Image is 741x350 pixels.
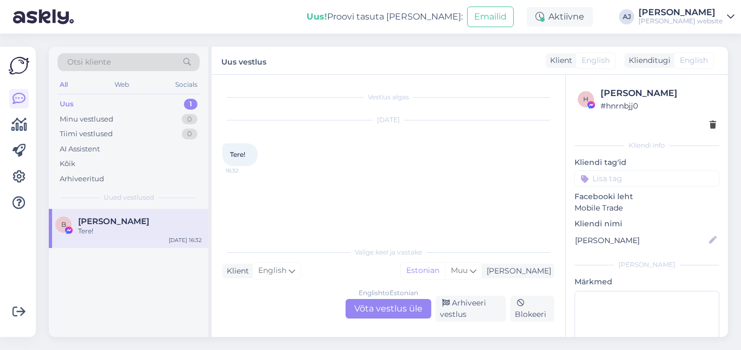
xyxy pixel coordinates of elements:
input: Lisa nimi [575,234,707,246]
div: Tere! [78,226,202,236]
div: 0 [182,114,197,125]
span: 16:32 [226,167,266,175]
span: Muu [451,265,468,275]
button: Emailid [467,7,514,27]
span: English [582,55,610,66]
span: Uued vestlused [104,193,154,202]
p: Kliendi tag'id [574,157,719,168]
p: Mobile Trade [574,202,719,214]
img: Askly Logo [9,55,29,76]
div: AI Assistent [60,144,100,155]
label: Uus vestlus [221,53,266,68]
div: AJ [619,9,634,24]
div: Estonian [401,263,445,279]
div: Kõik [60,158,75,169]
span: h [583,95,589,103]
div: Arhiveeri vestlus [436,296,506,322]
a: [PERSON_NAME][PERSON_NAME] website [638,8,734,26]
div: [PERSON_NAME] [601,87,716,100]
div: [DATE] [222,115,554,125]
div: Valige keel ja vastake [222,247,554,257]
div: Proovi tasuta [PERSON_NAME]: [306,10,463,23]
div: Klient [546,55,572,66]
b: Uus! [306,11,327,22]
div: [PERSON_NAME] [482,265,551,277]
div: [PERSON_NAME] website [638,17,723,26]
div: Web [112,78,131,92]
p: Kliendi nimi [574,218,719,230]
div: Socials [173,78,200,92]
span: English [680,55,708,66]
div: Klient [222,265,249,277]
div: Aktiivne [527,7,593,27]
div: Klienditugi [624,55,670,66]
div: All [58,78,70,92]
div: Arhiveeritud [60,174,104,184]
div: # hnrnbjj0 [601,100,716,112]
span: Tere! [230,150,245,158]
div: Minu vestlused [60,114,113,125]
span: B [61,220,66,228]
div: Kliendi info [574,141,719,150]
p: Facebooki leht [574,191,719,202]
div: [PERSON_NAME] [638,8,723,17]
div: English to Estonian [359,288,418,298]
span: Brit Mesipuu [78,217,149,226]
input: Lisa tag [574,170,719,187]
div: Võta vestlus üle [346,299,431,319]
div: [PERSON_NAME] [574,260,719,270]
div: Blokeeri [510,296,554,322]
span: English [258,265,286,277]
div: [DATE] 16:32 [169,236,202,244]
div: 1 [184,99,197,110]
div: Tiimi vestlused [60,129,113,139]
p: Märkmed [574,276,719,288]
div: Uus [60,99,74,110]
span: Otsi kliente [67,56,111,68]
div: 0 [182,129,197,139]
div: Vestlus algas [222,92,554,102]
